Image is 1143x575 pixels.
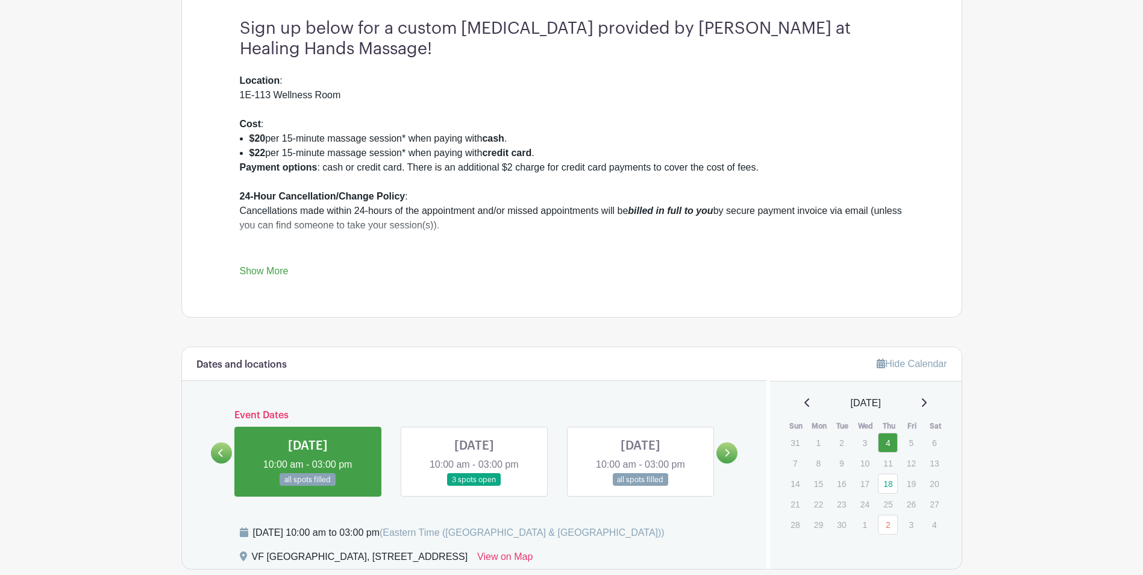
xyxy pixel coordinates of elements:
p: 21 [785,495,805,514]
a: Hide Calendar [877,359,947,369]
a: Show More [240,266,289,281]
p: 22 [809,495,828,514]
strong: Location [240,75,280,86]
div: : cash or credit card. There is an additional $2 charge for credit card payments to cover the cos... [240,160,904,334]
h6: Dates and locations [196,359,287,371]
p: 30 [831,515,851,534]
h3: Sign up below for a custom [MEDICAL_DATA] provided by [PERSON_NAME] at Healing Hands Massage! [240,19,904,59]
p: 9 [831,454,851,473]
p: 3 [901,515,921,534]
p: 1 [855,515,875,534]
th: Mon [808,420,831,432]
div: : 1E-113 Wellness Room : [240,74,904,131]
div: [DATE] 10:00 am to 03:00 pm [253,526,665,540]
a: 4 [878,433,898,453]
strong: 24-Hour Cancellation/Change Policy [240,191,406,201]
li: per 15-minute massage session* when paying with . [249,146,904,160]
a: View on Map [477,550,533,569]
strong: Cost [240,119,261,129]
p: 19 [901,474,921,493]
p: 23 [831,495,851,514]
p: 28 [785,515,805,534]
p: 2 [831,433,851,452]
p: 20 [924,474,944,493]
p: 13 [924,454,944,473]
strong: $20 [249,133,266,143]
p: 11 [878,454,898,473]
p: 3 [855,433,875,452]
p: 27 [924,495,944,514]
p: 16 [831,474,851,493]
p: 17 [855,474,875,493]
p: 5 [901,433,921,452]
span: (Eastern Time ([GEOGRAPHIC_DATA] & [GEOGRAPHIC_DATA])) [380,527,665,538]
p: 10 [855,454,875,473]
p: 15 [809,474,828,493]
p: 4 [924,515,944,534]
a: 2 [878,515,898,535]
em: billed in full to you [628,206,713,216]
a: 18 [878,474,898,494]
p: 29 [809,515,828,534]
p: 26 [901,495,921,514]
div: VF [GEOGRAPHIC_DATA], [STREET_ADDRESS] [252,550,468,569]
th: Tue [831,420,854,432]
th: Sun [784,420,808,432]
strong: $22 [249,148,266,158]
p: 25 [878,495,898,514]
p: 12 [901,454,921,473]
p: 7 [785,454,805,473]
p: 1 [809,433,828,452]
li: per 15-minute massage session* when paying with . [249,131,904,146]
p: 14 [785,474,805,493]
p: 8 [809,454,828,473]
p: 6 [924,433,944,452]
th: Wed [854,420,878,432]
strong: cash [482,133,504,143]
strong: credit card [482,148,531,158]
p: 31 [785,433,805,452]
strong: Payment options [240,162,318,172]
th: Sat [924,420,947,432]
p: 24 [855,495,875,514]
th: Thu [877,420,901,432]
th: Fri [901,420,924,432]
h6: Event Dates [232,410,717,421]
span: [DATE] [851,396,881,410]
